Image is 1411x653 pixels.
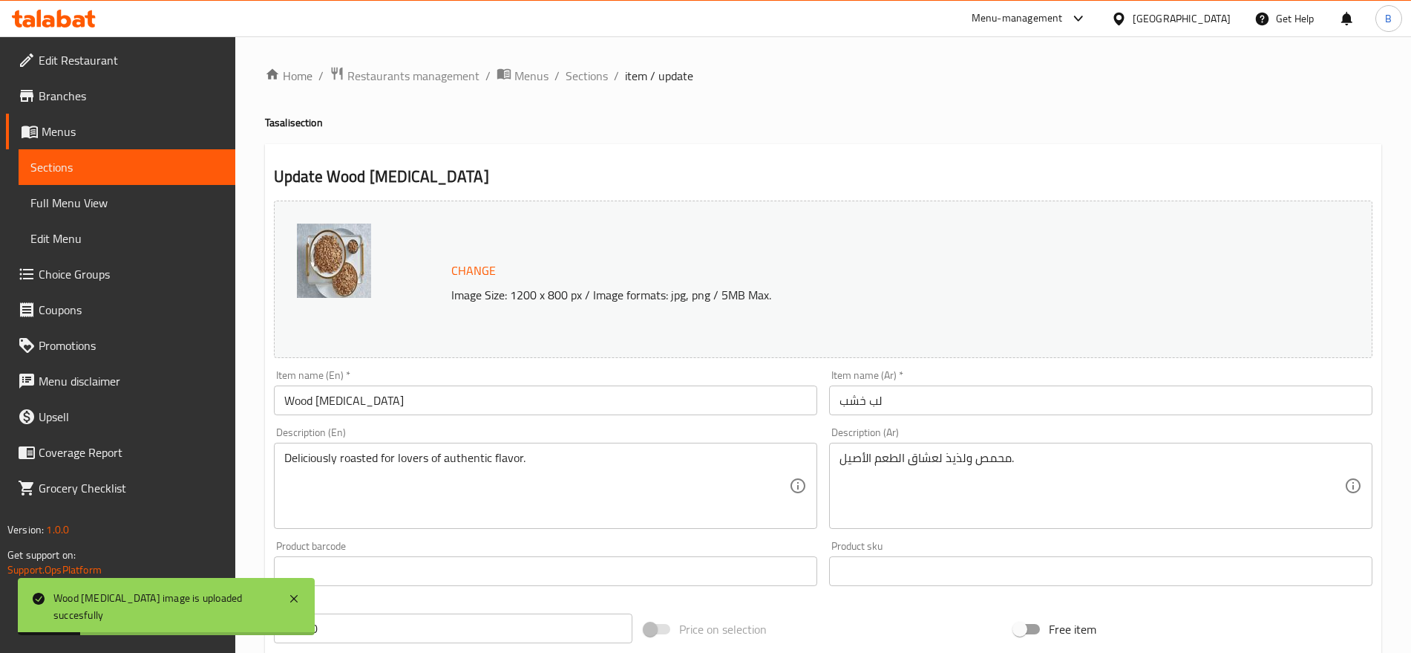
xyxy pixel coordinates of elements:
[347,67,479,85] span: Restaurants management
[554,67,560,85] li: /
[679,620,767,638] span: Price on selection
[42,123,223,140] span: Menus
[330,66,479,85] a: Restaurants management
[6,363,235,399] a: Menu disclaimer
[7,545,76,565] span: Get support on:
[39,479,223,497] span: Grocery Checklist
[6,328,235,363] a: Promotions
[625,67,693,85] span: item / update
[19,149,235,185] a: Sections
[6,435,235,470] a: Coverage Report
[1385,10,1392,27] span: B
[7,560,102,579] a: Support.OpsPlatform
[614,67,619,85] li: /
[1133,10,1231,27] div: [GEOGRAPHIC_DATA]
[6,470,235,506] a: Grocery Checklist
[566,67,608,85] a: Sections
[485,67,491,85] li: /
[274,166,1372,188] h2: Update Wood [MEDICAL_DATA]
[1049,620,1096,638] span: Free item
[318,67,324,85] li: /
[284,451,789,522] textarea: Deliciously roasted for lovers of authentic flavor.
[497,66,549,85] a: Menus
[265,66,1381,85] nav: breadcrumb
[265,115,1381,130] h4: Tasali section
[451,260,496,282] span: Change
[829,556,1372,586] input: Please enter product sku
[284,620,305,637] p: EGP
[274,556,817,586] input: Please enter product barcode
[6,42,235,78] a: Edit Restaurant
[6,292,235,328] a: Coupons
[6,256,235,292] a: Choice Groups
[39,87,223,105] span: Branches
[39,301,223,319] span: Coupons
[30,194,223,212] span: Full Menu View
[6,114,235,149] a: Menus
[39,372,223,390] span: Menu disclaimer
[6,78,235,114] a: Branches
[7,520,44,539] span: Version:
[972,10,1063,27] div: Menu-management
[265,67,312,85] a: Home
[30,158,223,176] span: Sections
[839,451,1344,522] textarea: محمص ولذيذ لعشاق الطعم الأصيل.
[39,444,223,461] span: Coverage Report
[445,286,1235,304] p: Image Size: 1200 x 800 px / Image formats: jpg, png / 5MB Max.
[514,67,549,85] span: Menus
[53,590,273,623] div: Wood [MEDICAL_DATA] image is uploaded succesfully
[39,337,223,354] span: Promotions
[274,386,817,415] input: Enter name En
[39,408,223,426] span: Upsell
[39,265,223,283] span: Choice Groups
[311,614,632,643] input: Please enter price
[19,185,235,221] a: Full Menu View
[19,221,235,256] a: Edit Menu
[30,230,223,247] span: Edit Menu
[829,386,1372,415] input: Enter name Ar
[445,256,502,286] button: Change
[6,399,235,435] a: Upsell
[297,224,371,298] img: %D9%84%D8%A8_%D8%AE%D8%B4%D8%A8638912811214292674.jpg
[39,51,223,69] span: Edit Restaurant
[46,520,69,539] span: 1.0.0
